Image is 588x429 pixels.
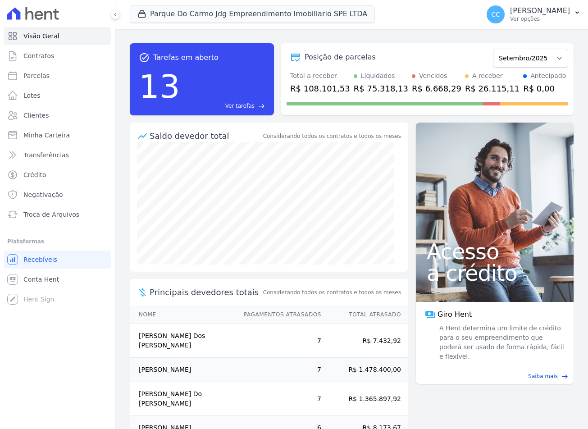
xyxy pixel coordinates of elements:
[184,102,265,110] a: Ver tarefas east
[139,52,150,63] span: task_alt
[7,236,108,247] div: Plataformas
[23,111,49,120] span: Clientes
[510,15,570,23] p: Ver opções
[4,205,111,224] a: Troca de Arquivos
[361,71,395,81] div: Liquidados
[4,47,111,65] a: Contratos
[528,372,558,380] span: Saiba mais
[23,190,63,199] span: Negativação
[561,373,568,380] span: east
[235,324,322,358] td: 7
[263,132,401,140] div: Considerando todos os contratos e todos os meses
[322,382,408,416] td: R$ 1.365.897,92
[150,130,261,142] div: Saldo devedor total
[23,210,79,219] span: Troca de Arquivos
[23,71,50,80] span: Parcelas
[523,82,566,95] div: R$ 0,00
[427,262,563,284] span: a crédito
[130,5,375,23] button: Parque Do Carmo Jdg Empreendimento Imobiliario SPE LTDA
[4,166,111,184] a: Crédito
[23,255,57,264] span: Recebíveis
[23,131,70,140] span: Minha Carteira
[322,324,408,358] td: R$ 7.432,92
[4,67,111,85] a: Parcelas
[23,151,69,160] span: Transferências
[130,358,235,382] td: [PERSON_NAME]
[235,306,322,324] th: Pagamentos Atrasados
[130,324,235,358] td: [PERSON_NAME] Dos [PERSON_NAME]
[23,91,41,100] span: Lotes
[130,306,235,324] th: Nome
[225,102,255,110] span: Ver tarefas
[290,71,350,81] div: Total a receber
[412,82,461,95] div: R$ 6.668,29
[263,288,401,297] span: Considerando todos os contratos e todos os meses
[305,52,376,63] div: Posição de parcelas
[510,6,570,15] p: [PERSON_NAME]
[322,358,408,382] td: R$ 1.478.400,00
[4,270,111,288] a: Conta Hent
[23,32,59,41] span: Visão Geral
[4,87,111,105] a: Lotes
[479,2,588,27] button: CC [PERSON_NAME] Ver opções
[4,251,111,269] a: Recebíveis
[438,324,565,361] span: A Hent determina um limite de crédito para o seu empreendimento que poderá ser usado de forma ráp...
[530,71,566,81] div: Antecipado
[4,146,111,164] a: Transferências
[354,82,408,95] div: R$ 75.318,13
[4,106,111,124] a: Clientes
[23,170,46,179] span: Crédito
[130,382,235,416] td: [PERSON_NAME] Do [PERSON_NAME]
[438,309,472,320] span: Giro Hent
[419,71,447,81] div: Vencidos
[258,103,265,110] span: east
[235,358,322,382] td: 7
[4,27,111,45] a: Visão Geral
[23,275,59,284] span: Conta Hent
[427,241,563,262] span: Acesso
[150,286,261,298] span: Principais devedores totais
[4,186,111,204] a: Negativação
[23,51,54,60] span: Contratos
[421,372,568,380] a: Saiba mais east
[472,71,503,81] div: A receber
[153,52,219,63] span: Tarefas em aberto
[139,63,180,110] div: 13
[4,126,111,144] a: Minha Carteira
[290,82,350,95] div: R$ 108.101,53
[465,82,520,95] div: R$ 26.115,11
[491,11,500,18] span: CC
[322,306,408,324] th: Total Atrasado
[235,382,322,416] td: 7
